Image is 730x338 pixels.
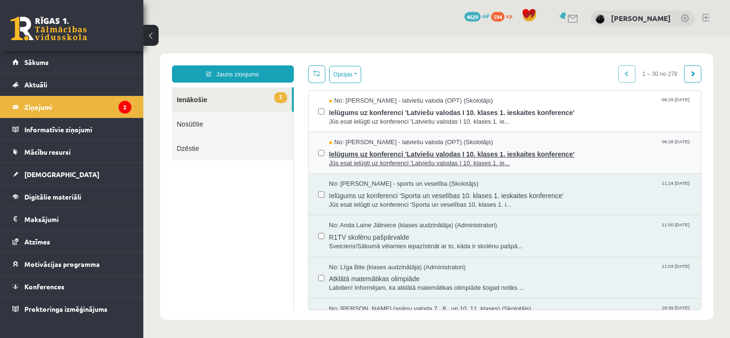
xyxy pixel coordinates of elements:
[186,81,548,90] span: Jūs esat ielūgti uz konferenci 'Latviešu valodas I 10. klases 1. ie...
[12,253,131,275] a: Motivācijas programma
[12,186,131,208] a: Digitālie materiāli
[186,205,548,214] span: Sveiciens!Sākumā vēlamies iepazīstināt ar to, kāda ir skolēnu pašpā...
[186,101,350,110] span: No: [PERSON_NAME] - latviešu valoda (OPT) (Skolotājs)
[186,193,548,205] span: R1TV skolēnu pašpārvalde
[186,152,548,164] span: Ielūgums uz konferenci 'Sporta un veselības 10. klases 1. ieskaites konference'
[12,141,131,163] a: Mācību resursi
[186,184,354,193] span: No: Anda Laine Jātniece (klases audzinātāja) (Administratori)
[24,305,107,313] span: Proktoringa izmēģinājums
[186,247,548,256] span: Labdien! Informējam, ka atklātā matemātikas olimpiāde šogad notiks ...
[186,235,548,247] span: Atklātā matemātikas olimpiāde
[24,260,100,268] span: Motivācijas programma
[186,184,548,214] a: No: Anda Laine Jātniece (klases audzinātāja) (Administratori) 11:00 [DATE] R1TV skolēnu pašpārval...
[516,60,548,67] span: 08:29 [DATE]
[186,110,548,122] span: Ielūgums uz konferenci 'Latviešu valodas I 10. klases 1. ieskaites konference'
[12,298,131,320] a: Proktoringa izmēģinājums
[24,80,47,89] span: Aktuāli
[29,51,149,75] a: 2Ienākošie
[12,275,131,297] a: Konferences
[186,268,548,297] a: No: [PERSON_NAME] (spāņu valoda 7., 8., un 10.,11. klases) (Skolotājs) 18:39 [DATE]
[29,99,150,124] a: Dzēstie
[24,58,49,66] span: Sākums
[29,75,150,99] a: Nosūtītie
[118,101,131,114] i: 2
[29,29,150,46] a: Jauns ziņojums
[516,226,548,233] span: 11:03 [DATE]
[186,143,335,152] span: No: [PERSON_NAME] - sports un veselība (Skolotājs)
[24,118,131,140] legend: Informatīvie ziņojumi
[464,12,490,20] a: 4629 mP
[482,12,490,20] span: mP
[12,74,131,95] a: Aktuāli
[186,268,388,277] span: No: [PERSON_NAME] (spāņu valoda 7., 8., un 10.,11. klases) (Skolotājs)
[516,268,548,275] span: 18:39 [DATE]
[11,17,87,41] a: Rīgas 1. Tālmācības vidusskola
[12,231,131,253] a: Atzīmes
[506,12,512,20] span: xp
[12,163,131,185] a: [DEMOGRAPHIC_DATA]
[464,12,481,21] span: 4629
[516,184,548,191] span: 11:00 [DATE]
[491,12,517,20] a: 594 xp
[24,208,131,230] legend: Maksājumi
[186,143,548,172] a: No: [PERSON_NAME] - sports un veselība (Skolotājs) 11:24 [DATE] Ielūgums uz konferenci 'Sporta un...
[12,208,131,230] a: Maksājumi
[24,170,99,179] span: [DEMOGRAPHIC_DATA]
[516,101,548,108] span: 08:28 [DATE]
[24,96,131,118] legend: Ziņojumi
[24,192,81,201] span: Digitālie materiāli
[24,282,64,291] span: Konferences
[611,13,671,23] a: [PERSON_NAME]
[186,101,548,131] a: No: [PERSON_NAME] - latviešu valoda (OPT) (Skolotājs) 08:28 [DATE] Ielūgums uz konferenci 'Latvie...
[186,226,322,235] span: No: Līga Bite (klases audzinātāja) (Administratori)
[24,237,50,246] span: Atzīmes
[186,226,548,256] a: No: Līga Bite (klases audzinātāja) (Administratori) 11:03 [DATE] Atklātā matemātikas olimpiāde La...
[186,29,218,46] button: Opcijas
[186,164,548,173] span: Jūs esat ielūgti uz konferenci 'Sporta un veselības 10. klases 1. i...
[12,51,131,73] a: Sākums
[595,14,605,24] img: Anete Titāne
[24,148,71,156] span: Mācību resursi
[12,96,131,118] a: Ziņojumi2
[492,29,541,46] span: 1 – 30 no 278
[516,143,548,150] span: 11:24 [DATE]
[491,12,505,21] span: 594
[186,69,548,81] span: Ielūgums uz konferenci 'Latviešu valodas I 10. klases 1. ieskaites konference'
[131,55,143,66] span: 2
[12,118,131,140] a: Informatīvie ziņojumi
[186,122,548,131] span: Jūs esat ielūgti uz konferenci 'Latviešu valodas I 10. klases 1. ie...
[186,60,350,69] span: No: [PERSON_NAME] - latviešu valoda (OPT) (Skolotājs)
[186,60,548,89] a: No: [PERSON_NAME] - latviešu valoda (OPT) (Skolotājs) 08:29 [DATE] Ielūgums uz konferenci 'Latvie...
